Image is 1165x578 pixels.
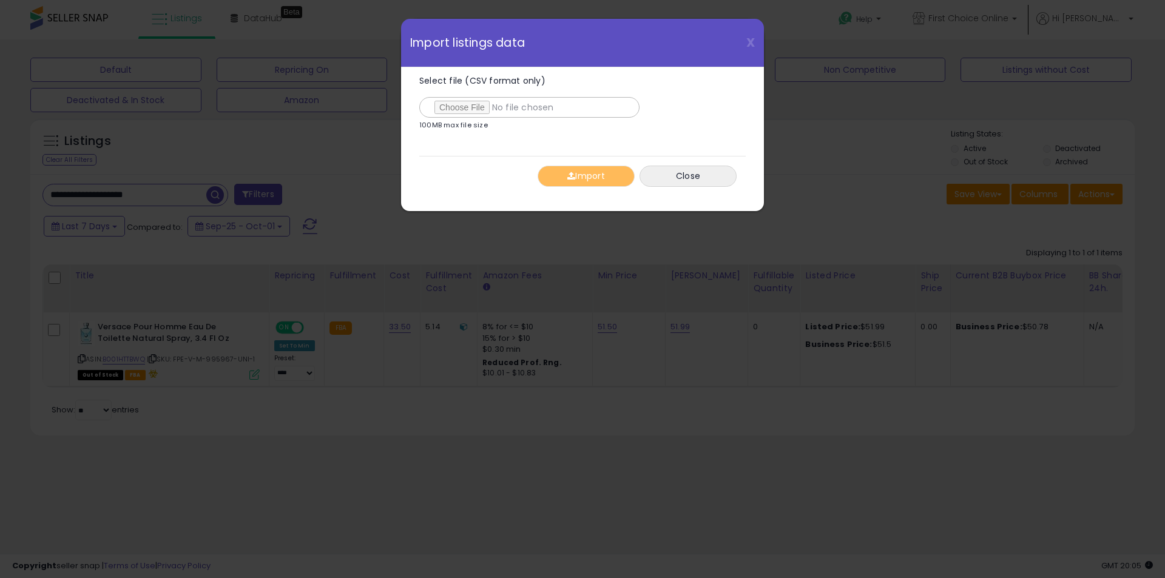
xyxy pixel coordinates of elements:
button: Import [538,166,635,187]
span: Import listings data [410,37,525,49]
p: 100MB max file size [419,122,488,129]
span: X [746,34,755,51]
button: Close [640,166,737,187]
span: Select file (CSV format only) [419,75,545,87]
